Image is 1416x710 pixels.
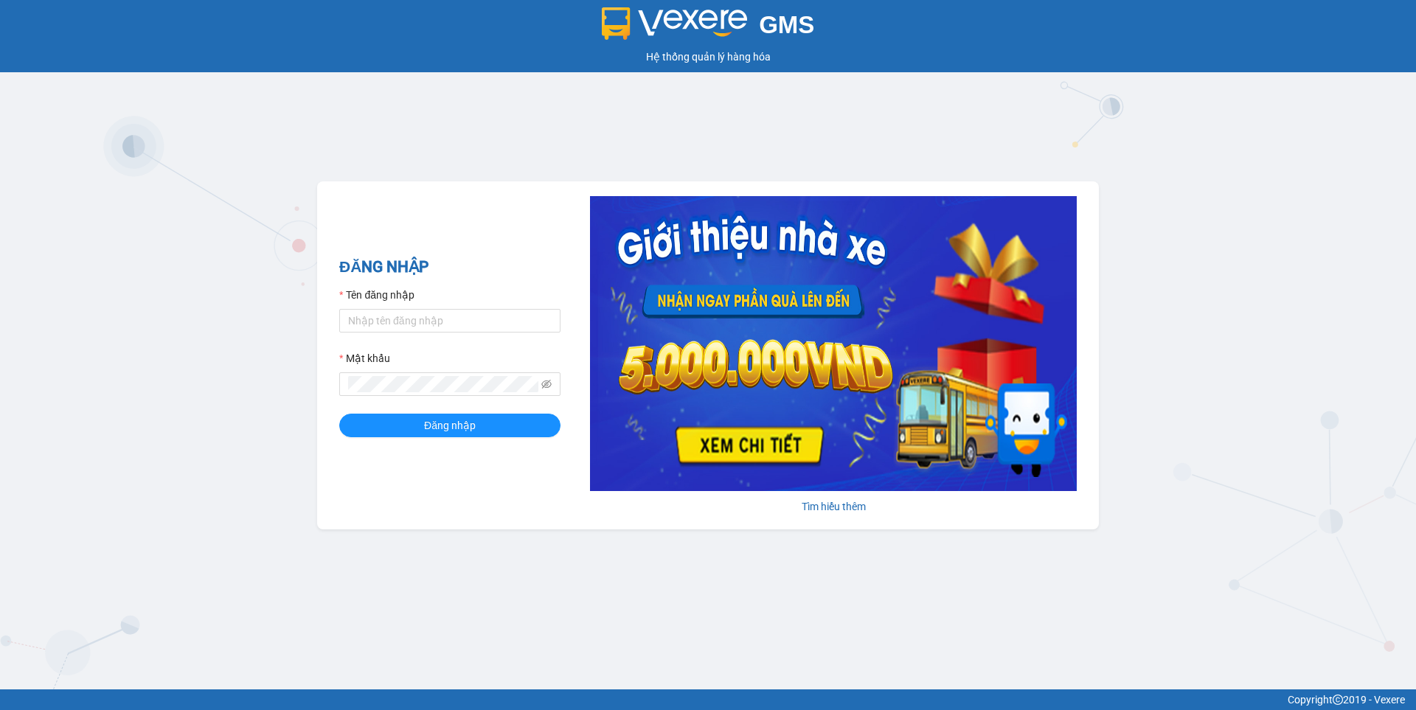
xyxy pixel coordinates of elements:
span: copyright [1333,695,1343,705]
img: banner-0 [590,196,1077,491]
button: Đăng nhập [339,414,560,437]
span: GMS [759,11,814,38]
label: Tên đăng nhập [339,287,414,303]
input: Tên đăng nhập [339,309,560,333]
span: eye-invisible [541,379,552,389]
input: Mật khẩu [348,376,538,392]
div: Copyright 2019 - Vexere [11,692,1405,708]
div: Hệ thống quản lý hàng hóa [4,49,1412,65]
div: Tìm hiểu thêm [590,498,1077,515]
img: logo 2 [602,7,748,40]
label: Mật khẩu [339,350,390,366]
h2: ĐĂNG NHẬP [339,255,560,279]
span: Đăng nhập [424,417,476,434]
a: GMS [602,22,815,34]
